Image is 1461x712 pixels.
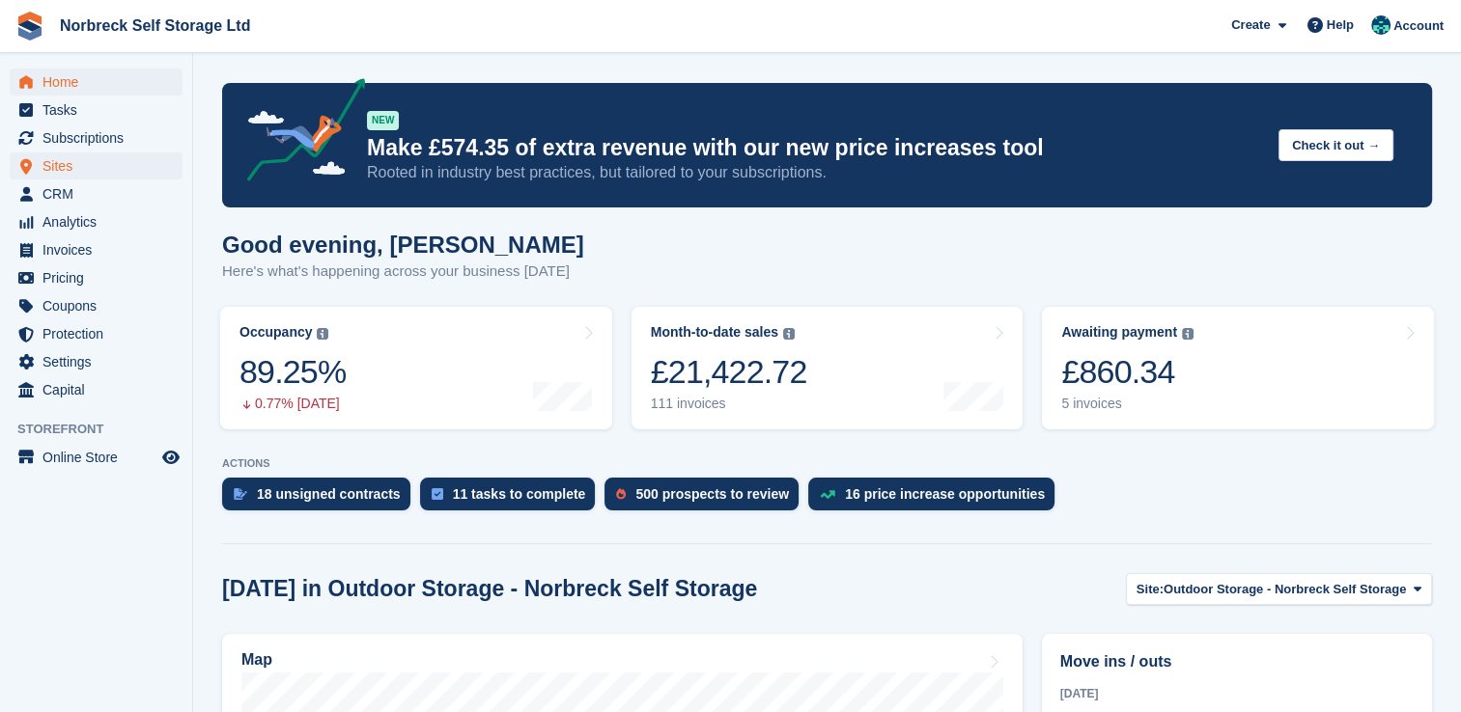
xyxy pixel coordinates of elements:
span: Create [1231,15,1270,35]
img: price-adjustments-announcement-icon-8257ccfd72463d97f412b2fc003d46551f7dbcb40ab6d574587a9cd5c0d94... [231,78,366,188]
img: Sally King [1371,15,1391,35]
img: icon-info-grey-7440780725fd019a000dd9b08b2336e03edf1995a4989e88bcd33f0948082b44.svg [783,328,795,340]
div: NEW [367,111,399,130]
div: [DATE] [1060,685,1414,702]
div: 18 unsigned contracts [257,486,401,502]
a: menu [10,180,183,207]
a: 16 price increase opportunities [808,478,1064,520]
span: Account [1393,16,1444,36]
img: prospect-51fa495bee0391a8d652442698ab0144808aea92771e9ea1ae160a38d050c398.svg [616,488,626,500]
div: 89.25% [239,352,346,392]
a: 18 unsigned contracts [222,478,420,520]
span: Outdoor Storage - Norbreck Self Storage [1164,580,1406,599]
div: Month-to-date sales [651,324,778,341]
span: Help [1327,15,1354,35]
h2: [DATE] in Outdoor Storage - Norbreck Self Storage [222,576,757,602]
div: 11 tasks to complete [453,486,586,502]
a: 11 tasks to complete [420,478,605,520]
a: 500 prospects to review [604,478,808,520]
p: Rooted in industry best practices, but tailored to your subscriptions. [367,162,1263,183]
h1: Good evening, [PERSON_NAME] [222,232,584,258]
a: menu [10,320,183,347]
span: Invoices [42,236,158,263]
a: menu [10,124,183,151]
div: 16 price increase opportunities [845,486,1045,502]
span: Sites [42,152,158,179]
div: Awaiting payment [1061,324,1177,341]
div: 500 prospects to review [635,486,789,502]
span: Capital [42,376,158,403]
div: Occupancy [239,324,312,341]
img: icon-info-grey-7440780725fd019a000dd9b08b2336e03edf1995a4989e88bcd33f0948082b44.svg [1182,328,1194,340]
img: contract_signature_icon-13c848040528278c33f63329250d36e43548de30e8caae1d1a13099fd9432cc5.svg [234,488,247,500]
p: Make £574.35 of extra revenue with our new price increases tool [367,134,1263,162]
a: Norbreck Self Storage Ltd [52,10,258,41]
a: menu [10,292,183,319]
span: Coupons [42,292,158,319]
img: task-75834270c22a3079a89374b754ae025e5fb1db73e45f91037f5363f120a921f8.svg [432,488,443,500]
h2: Map [241,651,272,669]
p: ACTIONS [222,457,1432,470]
button: Check it out → [1278,129,1393,161]
a: Awaiting payment £860.34 5 invoices [1042,307,1434,429]
button: Site: Outdoor Storage - Norbreck Self Storage [1126,573,1432,605]
a: menu [10,444,183,471]
a: Month-to-date sales £21,422.72 111 invoices [632,307,1024,429]
div: £21,422.72 [651,352,807,392]
a: menu [10,236,183,263]
span: Pricing [42,264,158,291]
a: menu [10,68,183,96]
span: Home [42,68,158,96]
span: Storefront [17,420,192,439]
a: menu [10,264,183,291]
div: 111 invoices [651,396,807,412]
a: menu [10,348,183,375]
span: Tasks [42,96,158,123]
a: menu [10,152,183,179]
span: Site: [1137,580,1164,599]
span: Subscriptions [42,124,158,151]
img: price_increase_opportunities-93ffe204e8149a01c8c9dc8f82e8f89637d9d84a8eef4429ea346261dce0b2c0.svg [820,490,835,499]
span: Analytics [42,208,158,235]
a: Occupancy 89.25% 0.77% [DATE] [220,307,612,429]
a: menu [10,376,183,403]
a: menu [10,96,183,123]
div: 0.77% [DATE] [239,396,346,412]
img: stora-icon-8386f47178a22dfd0bd8f6a31ec36ba5ce8667c1dd55bd0f319d3a0aa187defe.svg [15,12,44,41]
a: menu [10,208,183,235]
a: Preview store [159,446,183,469]
h2: Move ins / outs [1060,650,1414,673]
img: icon-info-grey-7440780725fd019a000dd9b08b2336e03edf1995a4989e88bcd33f0948082b44.svg [317,328,328,340]
span: Protection [42,320,158,347]
p: Here's what's happening across your business [DATE] [222,260,584,283]
div: £860.34 [1061,352,1194,392]
span: Online Store [42,444,158,471]
span: Settings [42,348,158,375]
span: CRM [42,180,158,207]
div: 5 invoices [1061,396,1194,412]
